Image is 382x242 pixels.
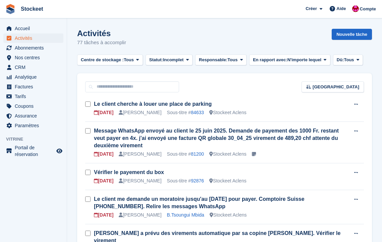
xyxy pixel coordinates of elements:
button: Centre de stockage : Tous [77,55,143,66]
a: menu [3,53,63,62]
div: Stockeet Aclens [209,109,247,116]
span: Factures [15,82,55,91]
a: Stockeet [18,3,46,14]
span: Tous [344,57,354,63]
div: Sous-titre # [167,151,204,158]
img: Valentin BURDET [352,5,359,12]
span: Compte [360,6,376,12]
div: Stockeet Aclens [209,151,247,158]
div: [DATE] [94,151,113,158]
div: Stockeet Aclens [210,212,247,219]
a: Nouvelle tâche [332,29,372,40]
a: B.Tsoungui Mbida [167,212,204,218]
a: menu [3,121,63,130]
a: menu [3,24,63,33]
button: Dû: Tous [333,55,363,66]
a: menu [3,101,63,111]
div: [DATE] [94,177,113,184]
img: stora-icon-8386f47178a22dfd0bd8f6a31ec36ba5ce8667c1dd55bd0f319d3a0aa187defe.svg [5,4,15,14]
span: [GEOGRAPHIC_DATA] [313,84,359,90]
span: Abonnements [15,43,55,53]
span: Nos centres [15,53,55,62]
a: menu [3,63,63,72]
a: Le client cherche à louer une place de parking [94,101,212,107]
button: Responsable: Tous [195,55,247,66]
span: Tous [124,57,134,63]
span: Vitrine [6,136,67,143]
p: 77 tâches à accomplir [77,39,126,47]
a: menu [3,144,63,158]
div: [PERSON_NAME] [119,212,161,219]
a: menu [3,72,63,82]
span: Incomplet [163,57,183,63]
span: Activités [15,33,55,43]
span: Dû: [337,57,344,63]
span: N'importe lequel [287,57,321,63]
a: menu [3,111,63,120]
span: CRM [15,63,55,72]
span: Responsable: [199,57,227,63]
span: Tous [227,57,237,63]
a: Boutique d'aperçu [55,147,63,155]
a: menu [3,92,63,101]
h1: Activités [77,29,126,38]
span: Tarifs [15,92,55,101]
div: [PERSON_NAME] [119,177,161,184]
span: En rapport avec: [253,57,287,63]
a: 81200 [191,151,204,157]
span: Assurance [15,111,55,120]
div: [PERSON_NAME] [119,151,161,158]
span: Aide [336,5,346,12]
a: menu [3,43,63,53]
div: [PERSON_NAME] [119,109,161,116]
span: Coupons [15,101,55,111]
span: Centre de stockage : [81,57,124,63]
div: Stockeet Aclens [209,177,247,184]
span: Statut: [149,57,163,63]
div: [DATE] [94,212,113,219]
a: Le client me demande un moratoire jusqu'au [DATE] pour payer. Comptoire Suisse [PHONE_NUMBER]. Re... [94,196,305,209]
span: Portail de réservation [15,144,55,158]
div: [DATE] [94,109,113,116]
a: 84633 [191,110,204,115]
span: Accueil [15,24,55,33]
span: Analytique [15,72,55,82]
a: Message WhatsApp envoyé au client le 25 juin 2025. Demande de payement des 1000 Fr. restant veut ... [94,128,339,148]
a: Vérifier le payement du box [94,169,164,175]
span: Paramètres [15,121,55,130]
a: 92876 [191,178,204,183]
span: Créer [306,5,317,12]
button: Statut: Incomplet [146,55,193,66]
a: menu [3,82,63,91]
a: menu [3,33,63,43]
div: Sous-titre # [167,177,204,184]
button: En rapport avec: N'importe lequel [249,55,330,66]
div: Sous-titre # [167,109,204,116]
